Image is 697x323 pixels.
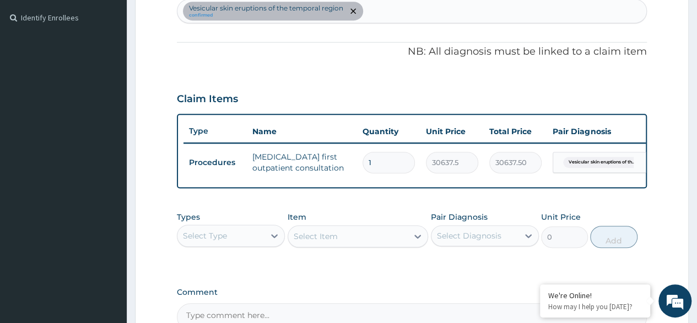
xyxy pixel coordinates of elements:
[548,302,642,311] p: How may I help you today?
[20,55,45,83] img: d_794563401_company_1708531726252_794563401
[357,120,420,142] th: Quantity
[64,93,152,205] span: We're online!
[183,230,227,241] div: Select Type
[177,93,238,105] h3: Claim Items
[181,6,207,32] div: Minimize live chat window
[431,211,488,223] label: Pair Diagnosis
[547,120,668,142] th: Pair Diagnosis
[189,4,343,13] p: Vesicular skin eruptions of the temporal region
[484,120,547,142] th: Total Price
[6,210,210,248] textarea: Type your message and hit 'Enter'
[541,211,581,223] label: Unit Price
[247,146,357,179] td: [MEDICAL_DATA] first outpatient consultation
[420,120,484,142] th: Unit Price
[348,6,358,16] span: remove selection option
[189,13,343,18] small: confirmed
[177,213,200,222] label: Types
[437,230,501,241] div: Select Diagnosis
[548,290,642,300] div: We're Online!
[183,152,247,173] td: Procedures
[177,288,647,297] label: Comment
[247,120,357,142] th: Name
[177,45,647,59] p: NB: All diagnosis must be linked to a claim item
[183,121,247,141] th: Type
[288,211,306,223] label: Item
[590,226,637,248] button: Add
[57,62,185,76] div: Chat with us now
[563,157,640,168] span: Vesicular skin eruptions of th...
